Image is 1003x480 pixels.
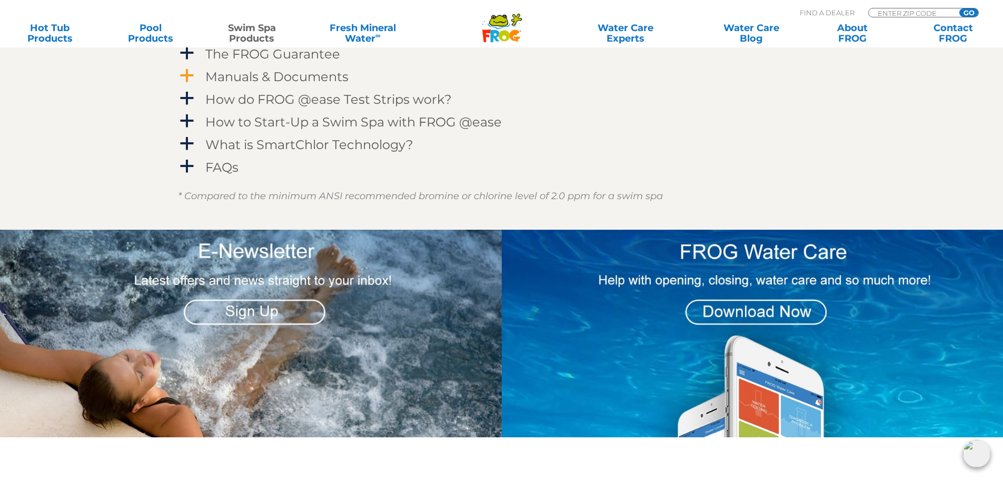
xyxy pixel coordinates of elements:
[963,440,990,467] img: openIcon
[179,45,195,61] span: a
[959,8,978,17] input: GO
[205,138,413,152] h4: What is SmartChlor Technology?
[179,136,195,152] span: a
[914,23,992,44] a: ContactFROG
[178,67,826,86] a: a Manuals & Documents
[205,160,239,174] h4: FAQs
[205,47,340,61] h4: The FROG Guarantee
[112,23,190,44] a: PoolProducts
[313,23,412,44] a: Fresh MineralWater∞
[712,23,790,44] a: Water CareBlog
[562,23,689,44] a: Water CareExperts
[178,135,826,154] a: a What is SmartChlor Technology?
[11,23,89,44] a: Hot TubProducts
[178,44,826,64] a: a The FROG Guarantee
[179,159,195,174] span: a
[205,92,452,106] h4: How do FROG @ease Test Strips work?
[179,91,195,106] span: a
[213,23,291,44] a: Swim SpaProducts
[178,190,663,202] em: * Compared to the minimum ANSI recommended bromine or chlorine level of 2.0 ppm for a swim spa
[205,115,502,129] h4: How to Start-Up a Swim Spa with FROG @ease
[178,112,826,132] a: a How to Start-Up a Swim Spa with FROG @ease
[877,8,948,17] input: Zip Code Form
[813,23,891,44] a: AboutFROG
[205,70,349,84] h4: Manuals & Documents
[178,158,826,177] a: a FAQs
[179,68,195,84] span: a
[375,31,381,40] sup: ∞
[178,90,826,109] a: a How do FROG @ease Test Strips work?
[800,8,855,17] p: Find A Dealer
[179,113,195,129] span: a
